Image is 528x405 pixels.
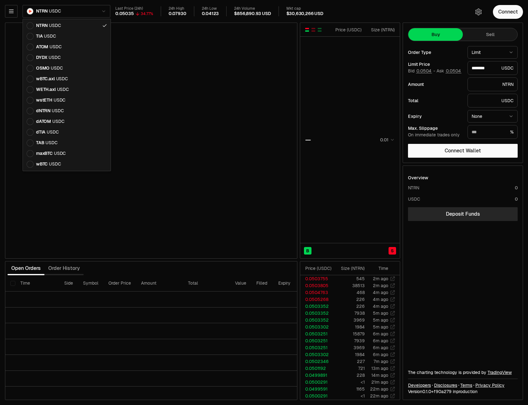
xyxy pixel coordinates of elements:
span: USDC [50,44,61,50]
span: wBTC.axl [36,76,55,82]
span: TAB [36,140,44,146]
span: USDC [51,66,63,71]
span: dNTRN [36,108,50,114]
span: USDC [54,151,66,156]
span: TIA [36,34,43,39]
span: USDC [49,55,60,60]
span: USDC [47,129,59,135]
span: USDC [57,87,69,92]
span: USDC [49,161,61,167]
span: wstETH [36,97,52,103]
span: USDC [56,76,68,82]
span: dATOM [36,119,51,124]
span: ATOM [36,44,48,50]
span: dTIA [36,129,45,135]
span: NTRN [36,23,48,29]
span: USDC [52,108,64,114]
span: maxBTC [36,151,53,156]
span: OSMO [36,66,50,71]
span: WETH.axl [36,87,56,92]
span: USDC [49,23,61,29]
span: USDC [44,34,56,39]
span: USDC [52,119,64,124]
span: USDC [54,97,65,103]
span: USDC [45,140,57,146]
span: DYDX [36,55,47,60]
span: wBTC [36,161,48,167]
